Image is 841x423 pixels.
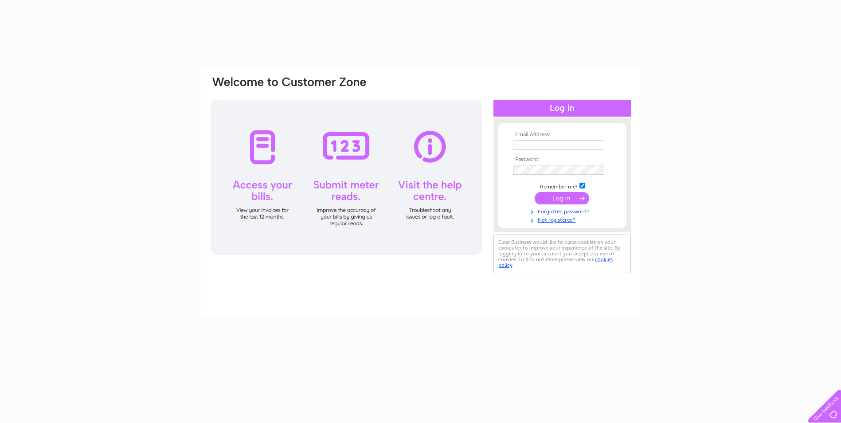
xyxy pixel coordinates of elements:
[511,132,614,138] th: Email Address:
[535,192,589,204] input: Submit
[511,157,614,163] th: Password:
[493,235,631,273] div: Clear Business would like to place cookies on your computer to improve your experience of the sit...
[511,181,614,190] td: Remember me?
[498,256,613,268] a: cookies policy
[513,215,614,223] a: Not registered?
[513,207,614,215] a: Forgotten password?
